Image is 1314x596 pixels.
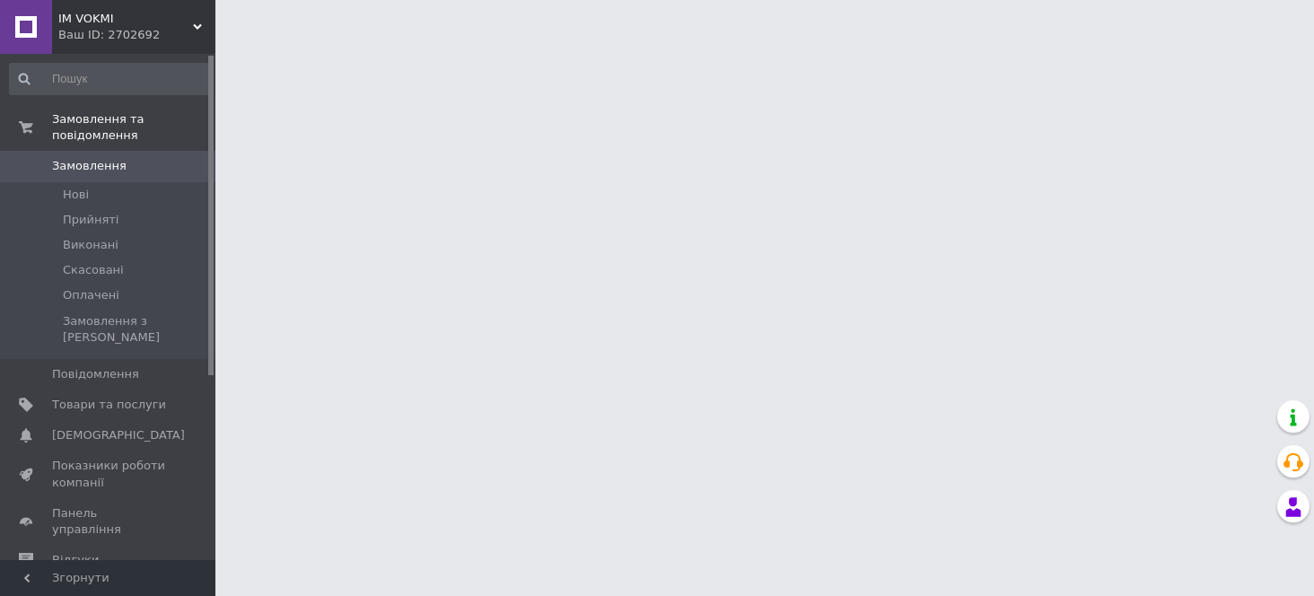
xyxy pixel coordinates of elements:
span: Скасовані [63,262,124,278]
span: Панель управління [52,505,166,538]
span: Відгуки [52,552,99,568]
div: Ваш ID: 2702692 [58,27,215,43]
span: Прийняті [63,212,118,228]
span: [DEMOGRAPHIC_DATA] [52,427,185,443]
span: ІМ VOKMI [58,11,193,27]
span: Товари та послуги [52,397,166,413]
span: Виконані [63,237,118,253]
span: Замовлення з [PERSON_NAME] [63,313,209,346]
span: Замовлення та повідомлення [52,111,215,144]
span: Показники роботи компанії [52,458,166,490]
span: Повідомлення [52,366,139,382]
span: Нові [63,187,89,203]
span: Оплачені [63,287,119,303]
input: Пошук [9,63,211,95]
span: Замовлення [52,158,127,174]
